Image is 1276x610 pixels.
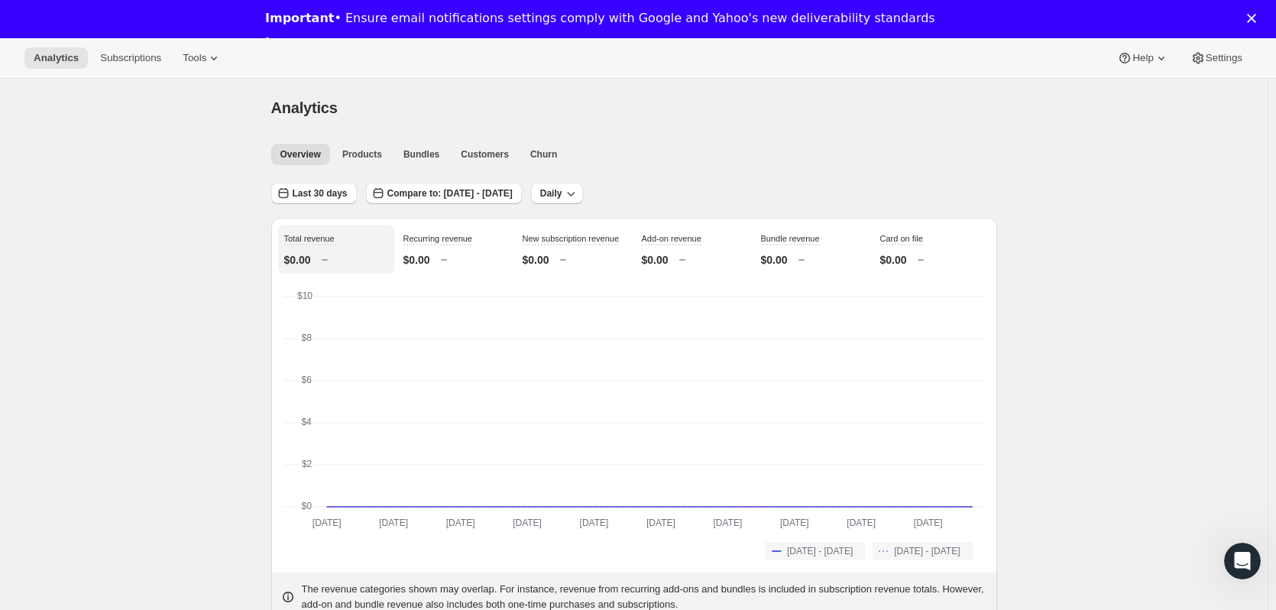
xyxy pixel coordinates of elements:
button: Compare to: [DATE] - [DATE] [366,183,522,204]
span: Card on file [880,234,923,243]
span: New subscription revenue [523,234,620,243]
span: Overview [280,148,321,161]
span: Subscriptions [100,52,161,64]
text: [DATE] [513,518,542,528]
text: $2 [301,459,312,469]
button: Subscriptions [91,47,170,69]
a: Learn more [265,35,344,52]
span: Analytics [271,99,338,116]
text: [DATE] [913,518,942,528]
div: Close [1247,14,1262,23]
b: Important [265,11,334,25]
span: Tools [183,52,206,64]
p: $0.00 [761,252,788,268]
span: Churn [530,148,557,161]
p: $0.00 [880,252,907,268]
text: [DATE] [779,518,808,528]
p: $0.00 [642,252,669,268]
span: Analytics [34,52,79,64]
text: [DATE] [579,518,608,528]
button: Tools [173,47,231,69]
span: Total revenue [284,234,335,243]
text: [DATE] [379,518,408,528]
button: Help [1108,47,1177,69]
text: $10 [297,290,313,301]
span: Products [342,148,382,161]
span: Recurring revenue [403,234,473,243]
text: [DATE] [312,518,341,528]
button: Settings [1181,47,1252,69]
span: Bundle revenue [761,234,820,243]
button: Last 30 days [271,183,357,204]
text: $6 [301,375,312,385]
span: Compare to: [DATE] - [DATE] [387,187,513,200]
span: Settings [1206,52,1242,64]
span: Bundles [403,148,439,161]
span: Daily [540,187,562,200]
span: [DATE] - [DATE] [894,545,960,557]
div: • Ensure email notifications settings comply with Google and Yahoo's new deliverability standards [265,11,935,26]
text: $4 [301,417,312,427]
button: Daily [531,183,584,204]
button: [DATE] - [DATE] [873,542,972,560]
iframe: Intercom live chat [1224,543,1261,579]
p: $0.00 [284,252,311,268]
span: Last 30 days [293,187,348,200]
text: $0 [301,501,312,511]
text: $8 [301,333,312,343]
text: [DATE] [713,518,742,528]
span: Help [1132,52,1153,64]
span: Add-on revenue [642,234,701,243]
button: Analytics [24,47,88,69]
p: $0.00 [523,252,549,268]
text: [DATE] [847,518,876,528]
span: [DATE] - [DATE] [787,545,853,557]
text: [DATE] [646,518,675,528]
button: [DATE] - [DATE] [766,542,865,560]
p: $0.00 [403,252,430,268]
span: Customers [461,148,509,161]
text: [DATE] [445,518,474,528]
